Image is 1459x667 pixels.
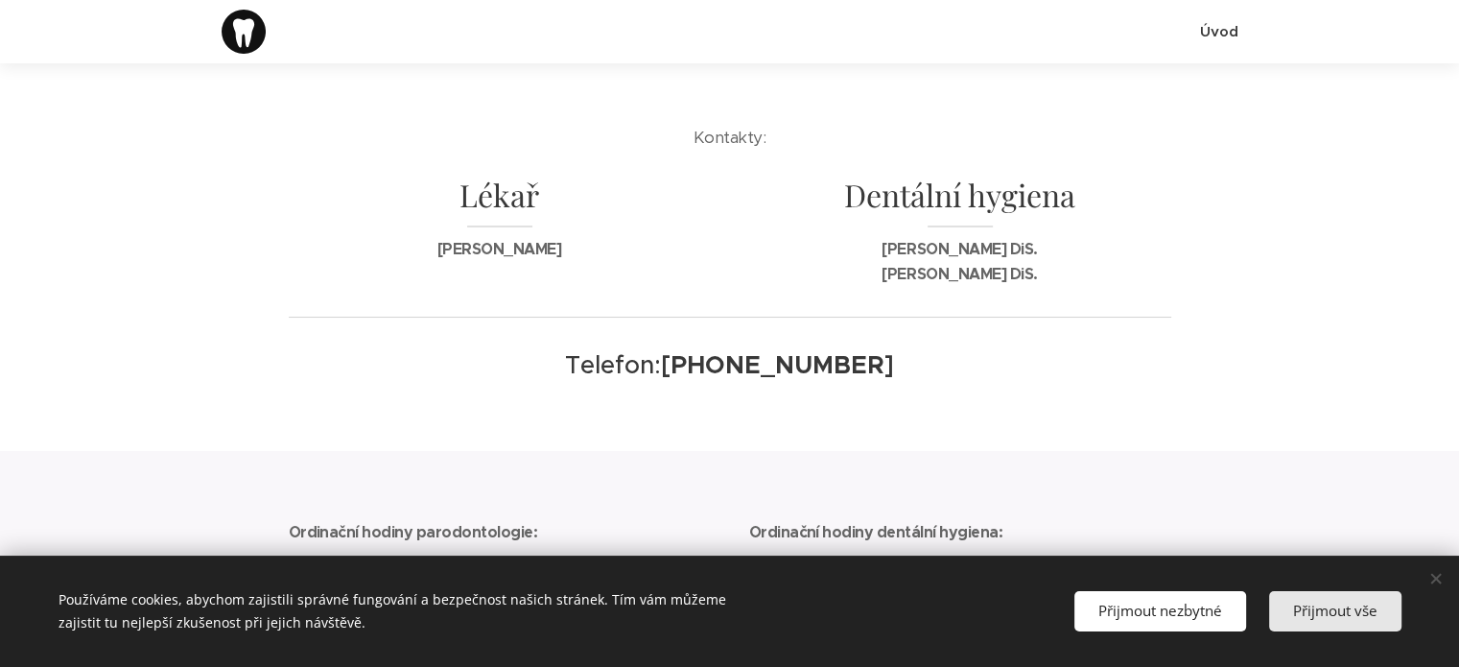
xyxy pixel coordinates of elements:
span: Úvod [1200,22,1238,40]
strong: [PERSON_NAME] [437,239,562,259]
strong: Ordinační hodiny dentální hygiena: [749,522,1002,542]
button: Přijmout nezbytné [1074,591,1246,631]
span: Přijmout nezbytné [1098,601,1222,620]
span: Přijmout vše [1293,601,1377,620]
ul: Menu [1195,8,1238,56]
button: Přijmout vše [1269,591,1401,631]
strong: [PHONE_NUMBER] [661,349,894,380]
strong: [PERSON_NAME] DiS. [PERSON_NAME] DiS. [882,239,1037,284]
p: Kontakty: [346,125,1114,152]
h2: Telefon: [346,348,1114,381]
strong: Ordinační hodiny parodontologie: [289,522,538,542]
h1: Lékař [289,175,711,228]
div: Používáme cookies, abychom zajistili správné fungování a bezpečnost našich stránek. Tím vám můžem... [59,575,797,648]
h1: Dentální hygiena [749,175,1171,228]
